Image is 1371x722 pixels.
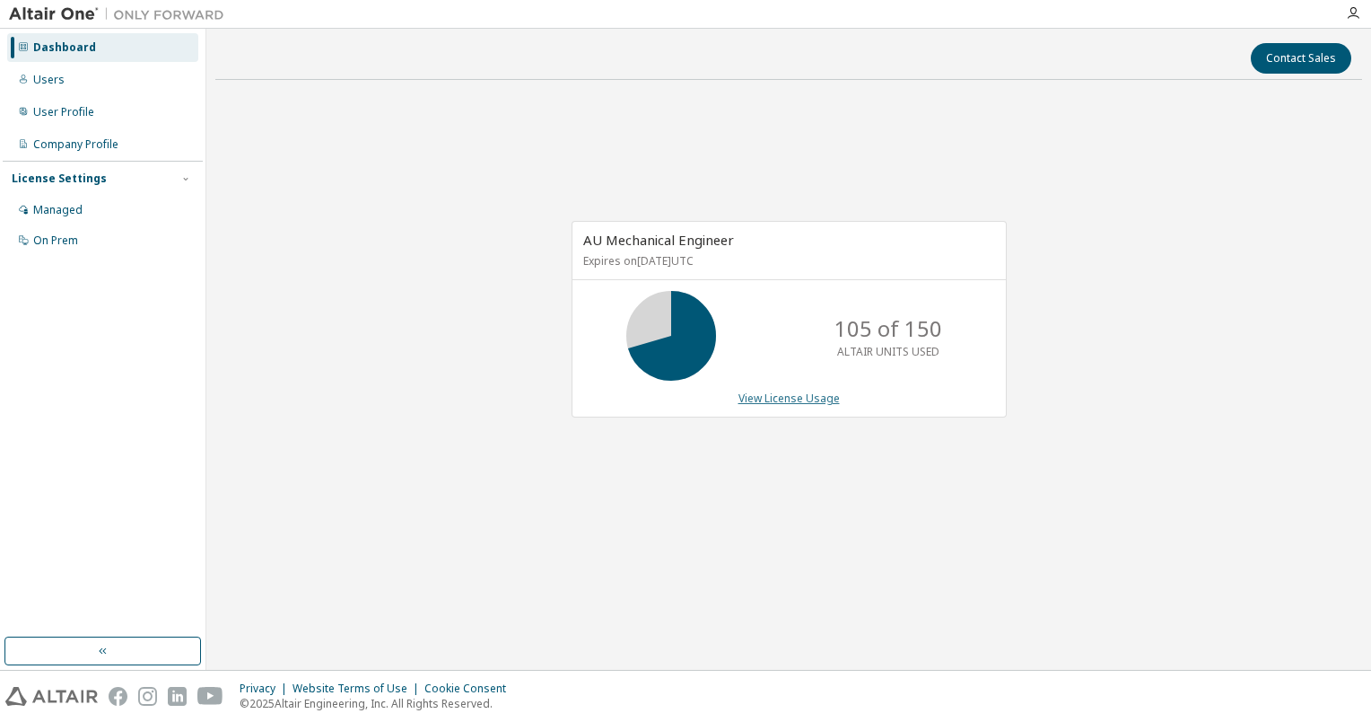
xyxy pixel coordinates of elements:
[583,253,991,269] p: Expires on [DATE] UTC
[33,73,65,87] div: Users
[240,696,517,711] p: © 2025 Altair Engineering, Inc. All Rights Reserved.
[738,391,840,406] a: View License Usage
[138,687,157,706] img: instagram.svg
[837,344,939,359] p: ALTAIR UNITS USED
[1251,43,1351,74] button: Contact Sales
[197,687,223,706] img: youtube.svg
[834,313,942,344] p: 105 of 150
[583,231,734,249] span: AU Mechanical Engineer
[33,137,118,152] div: Company Profile
[293,682,424,696] div: Website Terms of Use
[12,172,107,186] div: License Settings
[33,105,94,119] div: User Profile
[424,682,517,696] div: Cookie Consent
[33,40,96,55] div: Dashboard
[33,233,78,248] div: On Prem
[109,687,127,706] img: facebook.svg
[9,5,233,23] img: Altair One
[240,682,293,696] div: Privacy
[5,687,98,706] img: altair_logo.svg
[168,687,187,706] img: linkedin.svg
[33,203,83,217] div: Managed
